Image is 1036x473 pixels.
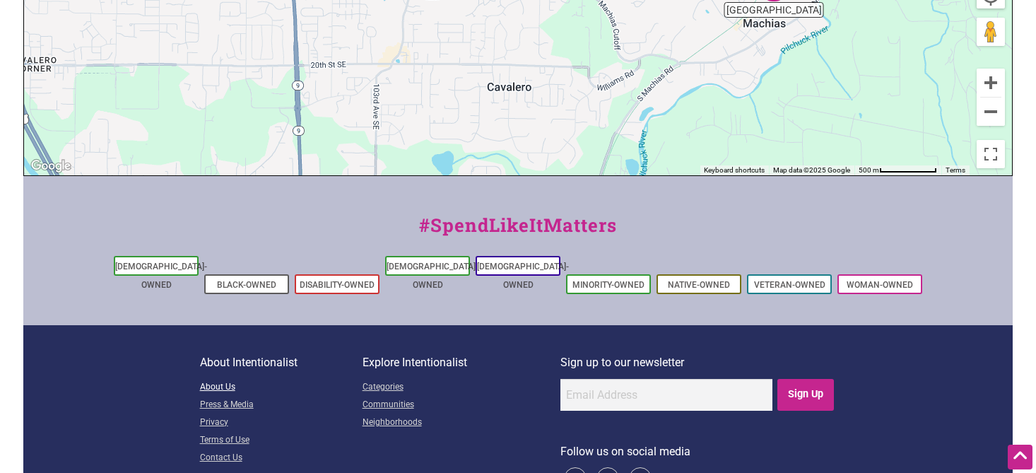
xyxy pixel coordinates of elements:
a: Press & Media [200,397,363,414]
a: [DEMOGRAPHIC_DATA]-Owned [387,262,478,290]
a: [DEMOGRAPHIC_DATA]-Owned [115,262,207,290]
input: Email Address [560,379,772,411]
button: Zoom out [977,98,1005,126]
a: Privacy [200,414,363,432]
button: Drag Pegman onto the map to open Street View [977,18,1005,46]
a: Communities [363,397,560,414]
div: #SpendLikeItMatters [23,211,1013,253]
div: Scroll Back to Top [1008,445,1032,469]
span: 500 m [859,166,879,174]
p: Sign up to our newsletter [560,354,837,372]
a: Native-Owned [668,280,730,290]
a: Terms of Use [200,432,363,450]
button: Keyboard shortcuts [704,165,765,175]
p: About Intentionalist [200,354,363,372]
button: Toggle fullscreen view [975,139,1006,170]
a: Minority-Owned [572,280,644,290]
a: Terms [946,166,965,174]
a: Black-Owned [217,280,276,290]
a: Neighborhoods [363,414,560,432]
a: Disability-Owned [300,280,375,290]
a: About Us [200,379,363,397]
img: Google [28,157,74,175]
button: Zoom in [977,69,1005,97]
a: [DEMOGRAPHIC_DATA]-Owned [477,262,569,290]
a: Veteran-Owned [754,280,825,290]
a: Categories [363,379,560,397]
span: Map data ©2025 Google [773,166,850,174]
a: Contact Us [200,450,363,467]
p: Explore Intentionalist [363,354,560,372]
a: Open this area in Google Maps (opens a new window) [28,157,74,175]
input: Sign Up [777,379,835,411]
a: Woman-Owned [847,280,913,290]
p: Follow us on social media [560,443,837,461]
button: Map Scale: 500 m per 78 pixels [854,165,941,175]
